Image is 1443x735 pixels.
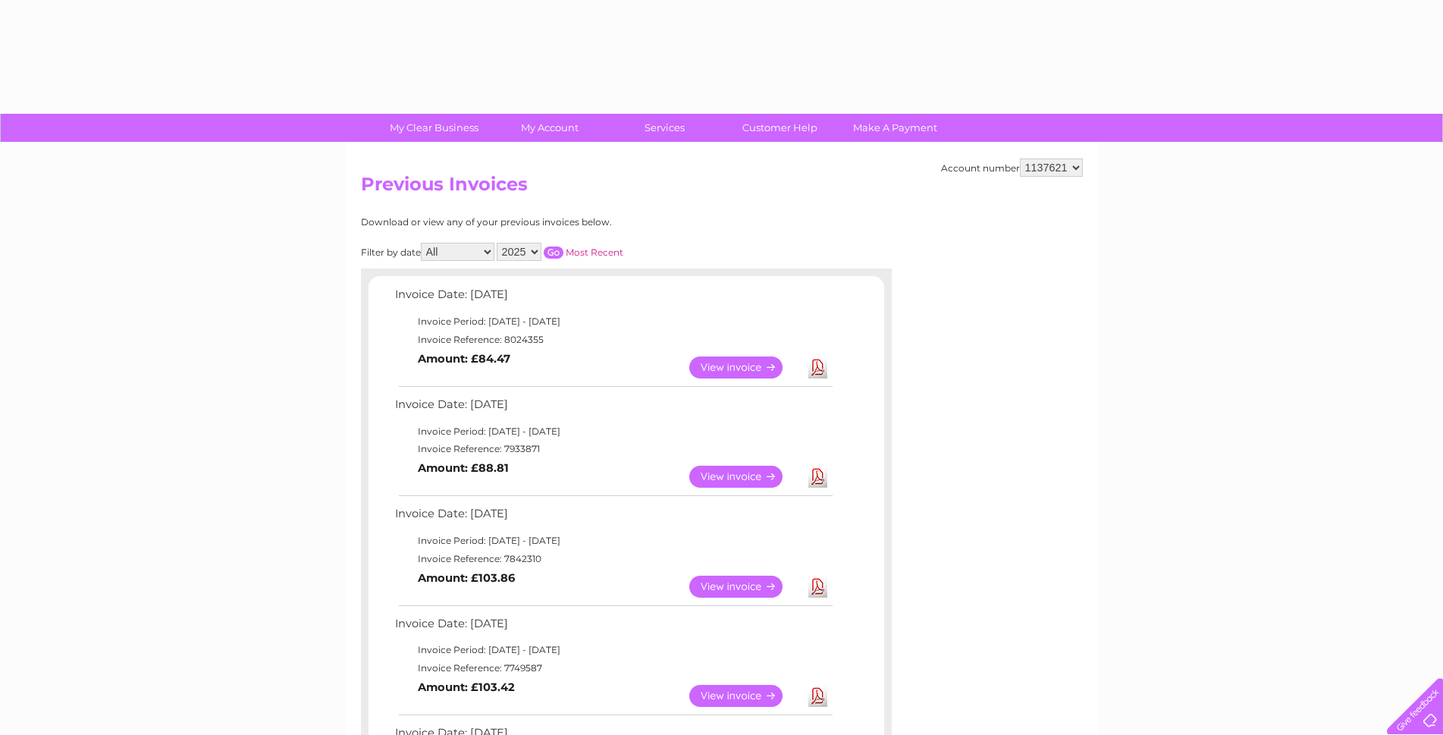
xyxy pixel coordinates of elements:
[418,680,515,694] b: Amount: £103.42
[361,243,759,261] div: Filter by date
[808,576,827,598] a: Download
[418,571,515,585] b: Amount: £103.86
[808,357,827,378] a: Download
[689,357,801,378] a: View
[391,659,835,677] td: Invoice Reference: 7749587
[372,114,497,142] a: My Clear Business
[361,174,1083,203] h2: Previous Invoices
[418,461,509,475] b: Amount: £88.81
[689,576,801,598] a: View
[391,532,835,550] td: Invoice Period: [DATE] - [DATE]
[418,352,510,366] b: Amount: £84.47
[689,685,801,707] a: View
[391,422,835,441] td: Invoice Period: [DATE] - [DATE]
[941,159,1083,177] div: Account number
[391,641,835,659] td: Invoice Period: [DATE] - [DATE]
[391,440,835,458] td: Invoice Reference: 7933871
[391,284,835,313] td: Invoice Date: [DATE]
[717,114,842,142] a: Customer Help
[391,313,835,331] td: Invoice Period: [DATE] - [DATE]
[361,217,759,228] div: Download or view any of your previous invoices below.
[391,614,835,642] td: Invoice Date: [DATE]
[391,550,835,568] td: Invoice Reference: 7842310
[808,685,827,707] a: Download
[391,504,835,532] td: Invoice Date: [DATE]
[391,394,835,422] td: Invoice Date: [DATE]
[487,114,612,142] a: My Account
[833,114,958,142] a: Make A Payment
[566,247,623,258] a: Most Recent
[808,466,827,488] a: Download
[391,331,835,349] td: Invoice Reference: 8024355
[602,114,727,142] a: Services
[689,466,801,488] a: View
